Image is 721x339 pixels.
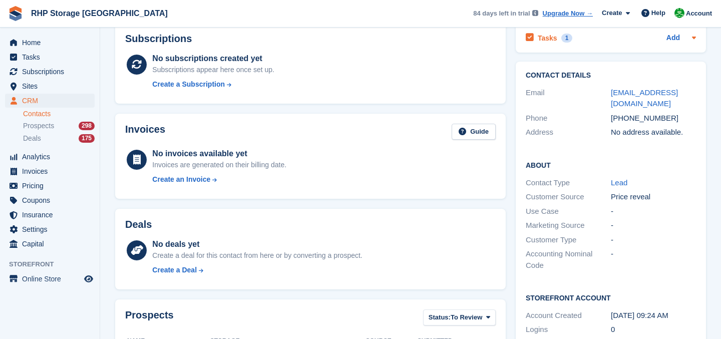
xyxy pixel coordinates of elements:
[5,179,95,193] a: menu
[526,248,611,271] div: Accounting Nominal Code
[526,160,696,170] h2: About
[22,79,82,93] span: Sites
[5,222,95,236] a: menu
[23,133,95,144] a: Deals 175
[22,36,82,50] span: Home
[526,234,611,246] div: Customer Type
[602,8,622,18] span: Create
[83,273,95,285] a: Preview store
[79,134,95,143] div: 175
[611,127,696,138] div: No address available.
[526,220,611,231] div: Marketing Source
[22,193,82,207] span: Coupons
[526,113,611,124] div: Phone
[22,150,82,164] span: Analytics
[5,65,95,79] a: menu
[561,34,573,43] div: 1
[152,174,286,185] a: Create an Invoice
[152,79,225,90] div: Create a Subscription
[611,234,696,246] div: -
[27,5,172,22] a: RHP Storage [GEOGRAPHIC_DATA]
[23,134,41,143] span: Deals
[651,8,665,18] span: Help
[152,79,274,90] a: Create a Subscription
[23,109,95,119] a: Contacts
[22,65,82,79] span: Subscriptions
[5,94,95,108] a: menu
[8,6,23,21] img: stora-icon-8386f47178a22dfd0bd8f6a31ec36ba5ce8667c1dd55bd0f319d3a0aa187defe.svg
[22,222,82,236] span: Settings
[526,292,696,302] h2: Storefront Account
[22,179,82,193] span: Pricing
[5,272,95,286] a: menu
[152,250,362,261] div: Create a deal for this contact from here or by converting a prospect.
[5,208,95,222] a: menu
[526,177,611,189] div: Contact Type
[5,164,95,178] a: menu
[22,164,82,178] span: Invoices
[22,272,82,286] span: Online Store
[79,122,95,130] div: 298
[22,50,82,64] span: Tasks
[152,160,286,170] div: Invoices are generated on their billing date.
[611,178,627,187] a: Lead
[451,312,482,322] span: To Review
[5,150,95,164] a: menu
[125,124,165,140] h2: Invoices
[674,8,684,18] img: Rod
[611,113,696,124] div: [PHONE_NUMBER]
[23,121,95,131] a: Prospects 298
[526,72,696,80] h2: Contact Details
[5,193,95,207] a: menu
[152,148,286,160] div: No invoices available yet
[125,219,152,230] h2: Deals
[5,36,95,50] a: menu
[22,208,82,222] span: Insurance
[452,124,496,140] a: Guide
[423,309,496,326] button: Status: To Review
[538,34,557,43] h2: Tasks
[686,9,712,19] span: Account
[125,33,496,45] h2: Subscriptions
[22,237,82,251] span: Capital
[526,87,611,110] div: Email
[152,174,210,185] div: Create an Invoice
[611,88,678,108] a: [EMAIL_ADDRESS][DOMAIN_NAME]
[152,65,274,75] div: Subscriptions appear here once set up.
[526,206,611,217] div: Use Case
[526,324,611,335] div: Logins
[5,79,95,93] a: menu
[543,9,593,19] a: Upgrade Now →
[532,10,538,16] img: icon-info-grey-7440780725fd019a000dd9b08b2336e03edf1995a4989e88bcd33f0948082b44.svg
[429,312,451,322] span: Status:
[526,191,611,203] div: Customer Source
[152,265,197,275] div: Create a Deal
[152,238,362,250] div: No deals yet
[611,206,696,217] div: -
[152,265,362,275] a: Create a Deal
[5,237,95,251] a: menu
[152,53,274,65] div: No subscriptions created yet
[125,309,174,328] h2: Prospects
[611,310,696,321] div: [DATE] 09:24 AM
[9,259,100,269] span: Storefront
[611,324,696,335] div: 0
[526,310,611,321] div: Account Created
[611,191,696,203] div: Price reveal
[526,127,611,138] div: Address
[611,248,696,271] div: -
[5,50,95,64] a: menu
[22,94,82,108] span: CRM
[473,9,530,19] span: 84 days left in trial
[23,121,54,131] span: Prospects
[666,33,680,44] a: Add
[611,220,696,231] div: -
